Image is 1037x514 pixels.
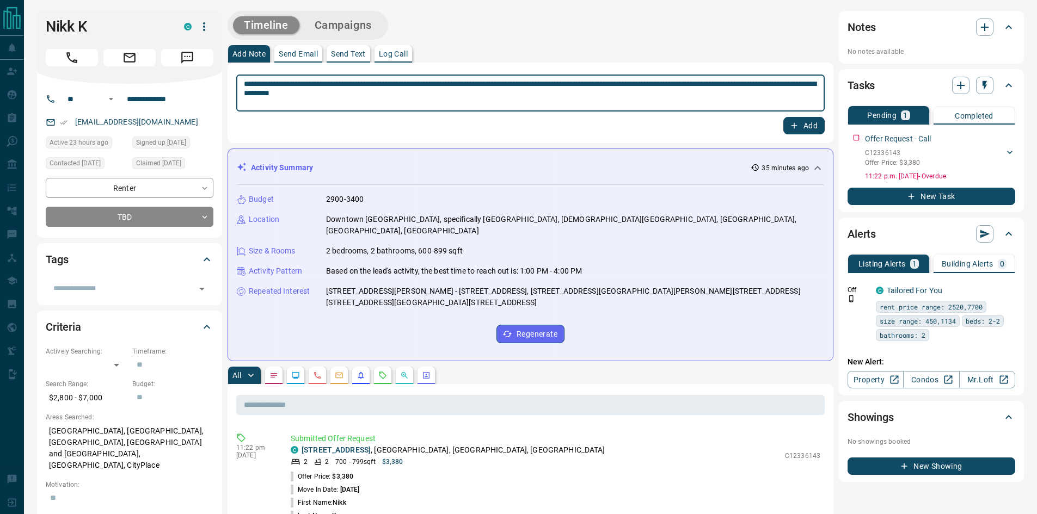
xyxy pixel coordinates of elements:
[136,137,186,148] span: Signed up [DATE]
[249,214,279,225] p: Location
[848,77,875,94] h2: Tasks
[249,286,310,297] p: Repeated Interest
[848,188,1015,205] button: New Task
[103,49,156,66] span: Email
[291,485,359,494] p: Move In Date:
[105,92,118,106] button: Open
[46,314,213,340] div: Criteria
[335,371,343,380] svg: Emails
[326,194,364,205] p: 2900-3400
[194,281,210,296] button: Open
[75,117,198,126] a: [EMAIL_ADDRESS][DOMAIN_NAME]
[184,23,192,30] div: condos.ca
[46,178,213,198] div: Renter
[848,356,1015,368] p: New Alert:
[848,221,1015,247] div: Alerts
[232,50,266,58] p: Add Note
[313,371,322,380] svg: Calls
[46,251,68,268] h2: Tags
[237,158,824,178] div: Activity Summary35 minutes ago
[302,445,371,454] a: [STREET_ADDRESS]
[236,451,274,459] p: [DATE]
[400,371,409,380] svg: Opportunities
[785,451,820,461] p: C12336143
[236,444,274,451] p: 11:22 pm
[867,112,897,119] p: Pending
[848,404,1015,430] div: Showings
[1000,260,1004,268] p: 0
[865,133,931,145] p: Offer Request - Call
[291,472,353,481] p: Offer Price:
[46,346,127,356] p: Actively Searching:
[865,148,920,158] p: C12336143
[865,158,920,168] p: Offer Price: $3,380
[887,286,942,295] a: Tailored For You
[379,50,408,58] p: Log Call
[291,446,298,454] div: condos.ca
[249,194,274,205] p: Budget
[326,245,463,257] p: 2 bedrooms, 2 bathrooms, 600-899 sqft
[848,285,869,295] p: Off
[340,486,360,493] span: [DATE]
[848,72,1015,98] div: Tasks
[233,16,299,34] button: Timeline
[291,371,300,380] svg: Lead Browsing Activity
[232,371,241,379] p: All
[378,371,387,380] svg: Requests
[46,480,213,490] p: Motivation:
[291,433,820,444] p: Submitted Offer Request
[46,137,127,152] div: Tue Aug 12 2025
[304,457,308,467] p: 2
[848,295,855,302] svg: Push Notification Only
[161,49,213,66] span: Message
[955,112,993,120] p: Completed
[903,371,959,388] a: Condos
[848,457,1015,475] button: New Showing
[136,158,181,169] span: Claimed [DATE]
[46,49,98,66] span: Call
[46,412,213,422] p: Areas Searched:
[46,379,127,389] p: Search Range:
[848,47,1015,57] p: No notes available
[132,379,213,389] p: Budget:
[876,287,883,294] div: condos.ca
[46,18,168,35] h1: Nikk K
[132,346,213,356] p: Timeframe:
[357,371,365,380] svg: Listing Alerts
[50,137,108,148] span: Active 23 hours ago
[326,265,582,277] p: Based on the lead's activity, the best time to reach out is: 1:00 PM - 4:00 PM
[50,158,101,169] span: Contacted [DATE]
[326,286,824,308] p: [STREET_ADDRESS][PERSON_NAME] - [STREET_ADDRESS], [STREET_ADDRESS][GEOGRAPHIC_DATA][PERSON_NAME][...
[848,18,876,36] h2: Notes
[331,50,366,58] p: Send Text
[132,157,213,172] div: Fri Aug 01 2025
[249,265,302,277] p: Activity Pattern
[848,437,1015,447] p: No showings booked
[46,246,213,273] div: Tags
[46,389,127,407] p: $2,800 - $7,000
[302,444,605,456] p: , [GEOGRAPHIC_DATA], [GEOGRAPHIC_DATA], [GEOGRAPHIC_DATA]
[46,157,127,172] div: Fri Aug 01 2025
[333,499,346,506] span: Nikk
[304,16,383,34] button: Campaigns
[46,422,213,474] p: [GEOGRAPHIC_DATA], [GEOGRAPHIC_DATA], [GEOGRAPHIC_DATA], [GEOGRAPHIC_DATA] and [GEOGRAPHIC_DATA],...
[269,371,278,380] svg: Notes
[422,371,431,380] svg: Agent Actions
[880,330,925,340] span: bathrooms: 2
[46,207,213,227] div: TBD
[848,14,1015,40] div: Notes
[848,408,894,426] h2: Showings
[382,457,403,467] p: $3,380
[251,162,313,174] p: Activity Summary
[848,371,904,388] a: Property
[325,457,329,467] p: 2
[848,225,876,243] h2: Alerts
[783,117,825,134] button: Add
[762,163,809,173] p: 35 minutes ago
[249,245,296,257] p: Size & Rooms
[959,371,1015,388] a: Mr.Loft
[880,301,983,312] span: rent price range: 2520,7700
[903,112,907,119] p: 1
[496,325,564,343] button: Regenerate
[60,119,68,126] svg: Email Verified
